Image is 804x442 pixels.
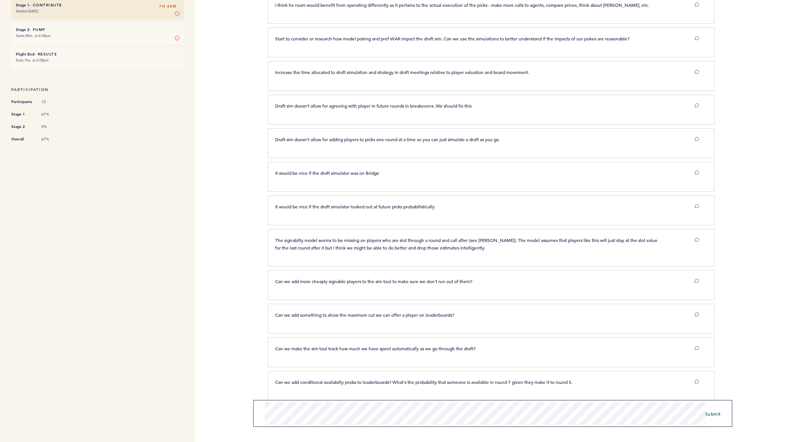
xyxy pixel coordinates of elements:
span: I think he room would benefit from operating differently as it pertains to the actual execution o... [275,2,649,8]
span: Overall [11,136,34,143]
span: 67% [41,112,64,117]
time: Started [DATE] [16,9,38,14]
span: Can we add more cheaply signable players to the sim tool to make sure we don't run out of them? [275,278,472,284]
span: 7H 48M [159,3,176,10]
span: Can we add something to show the maximum cut we can offer a player on leaderboards? [275,312,454,318]
h6: - Results [16,52,179,57]
span: Can we make the sim tool track how much we have spent automatically as we go through the draft? [275,345,476,351]
span: The signabilty model seems to be missing on players who are slot through a round and call after (... [275,237,659,251]
span: Draft sim doesn’t allow for agreeing with player in future rounds in breakevens. We should fix this [275,103,472,109]
span: Can we add conditional availabilty probs to leaderboards? What's the probability that someone is ... [275,379,573,385]
span: It would be nice if the draft simulator was on Bridge [275,170,379,176]
span: Increase the time allocated to draft simulation and strategy in draft meetings relative to player... [275,69,529,75]
span: Participants [11,98,34,106]
span: Stage 2 [11,123,34,131]
span: 12 [41,99,64,105]
button: Submit [705,410,721,417]
span: It would be nice if the draft simulator looked out at future picks probabilistically [275,203,435,209]
time: Ends Thu. at 6:00pm [16,58,49,63]
h6: - Pump [16,27,179,32]
span: Stage 1 [11,111,34,118]
small: Flight End [16,52,34,57]
span: 0% [41,124,64,129]
span: 67% [41,137,64,142]
time: Starts Mon. at 6:00pm [16,33,51,38]
small: Stage 2 [16,27,29,32]
h5: Participation [11,87,184,92]
span: Draft sim doesn’t allow for adding players to picks one round at a time so you can just simulate ... [275,136,499,142]
span: Submit [705,411,721,417]
small: Stage 1 [16,3,29,8]
span: Start to consider or research how model poking and pref WAR impact the draft sim. Can we use the ... [275,35,629,42]
h6: - Contribute [16,3,179,8]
